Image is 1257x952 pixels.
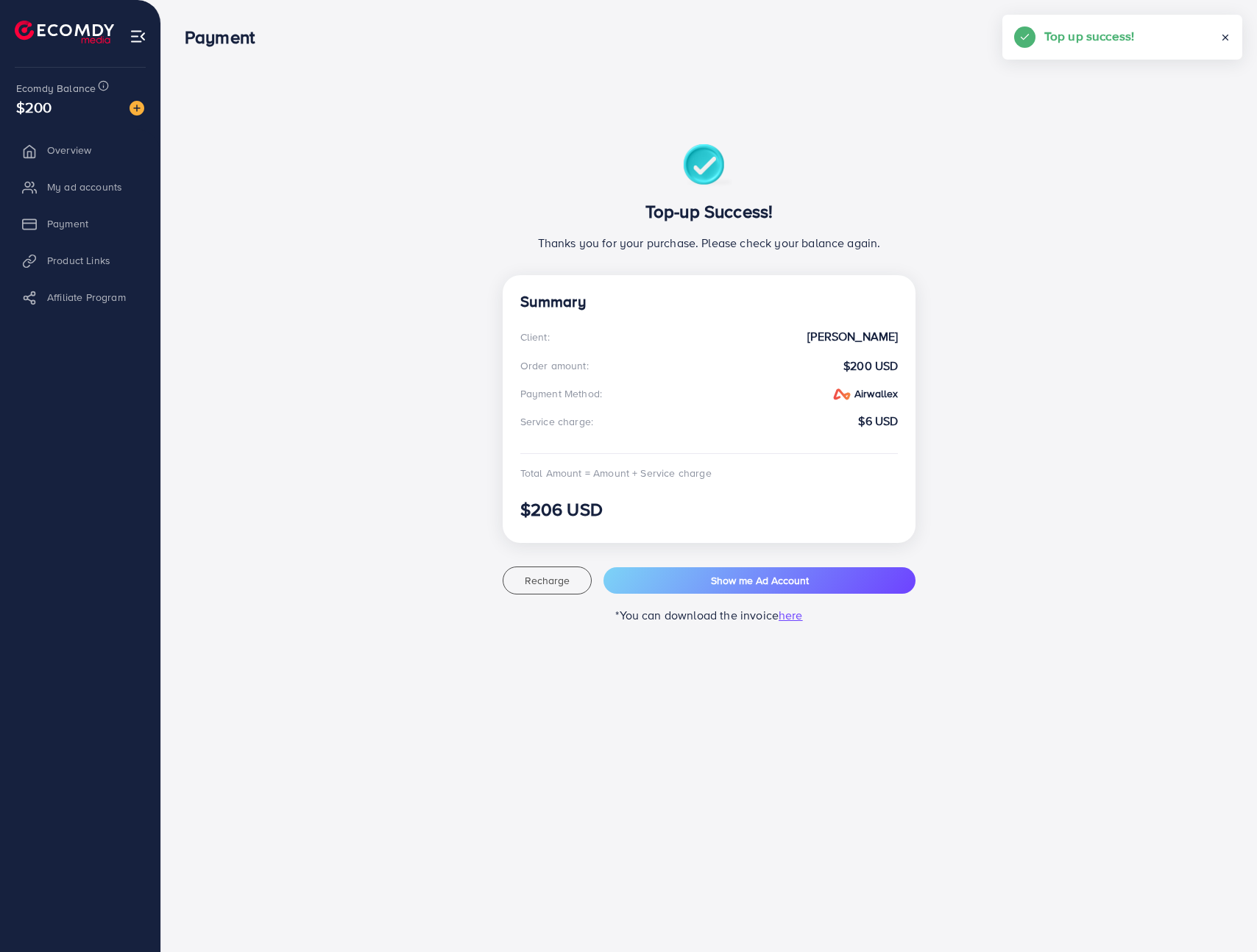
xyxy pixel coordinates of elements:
[16,81,96,96] span: Ecomdy Balance
[185,26,266,48] h3: Payment
[843,358,898,374] strong: $200 USD
[520,234,899,252] p: Thanks you for your purchase. Please check your balance again.
[130,101,144,116] img: image
[858,413,898,430] strong: $6 USD
[520,466,712,480] div: Total Amount = Amount + Service charge
[520,414,593,429] div: Service charge:
[16,96,52,118] span: $200
[503,566,592,594] button: Recharge
[833,386,898,401] strong: Airwallex
[520,386,602,401] div: Payment Method:
[520,358,589,373] div: Order amount:
[683,144,735,189] img: success
[520,293,899,311] h4: Summary
[130,28,146,45] img: menu
[520,499,899,520] h3: $206 USD
[520,201,899,222] h3: Top-up Success!
[807,328,898,345] strong: [PERSON_NAME]
[15,21,114,43] img: logo
[520,330,550,344] div: Client:
[603,567,916,594] button: Show me Ad Account
[503,606,916,624] p: *You can download the invoice
[1044,26,1134,46] h5: Top up success!
[779,607,803,623] span: here
[833,388,851,400] img: Airwallex
[525,573,570,588] span: Recharge
[711,573,809,588] span: Show me Ad Account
